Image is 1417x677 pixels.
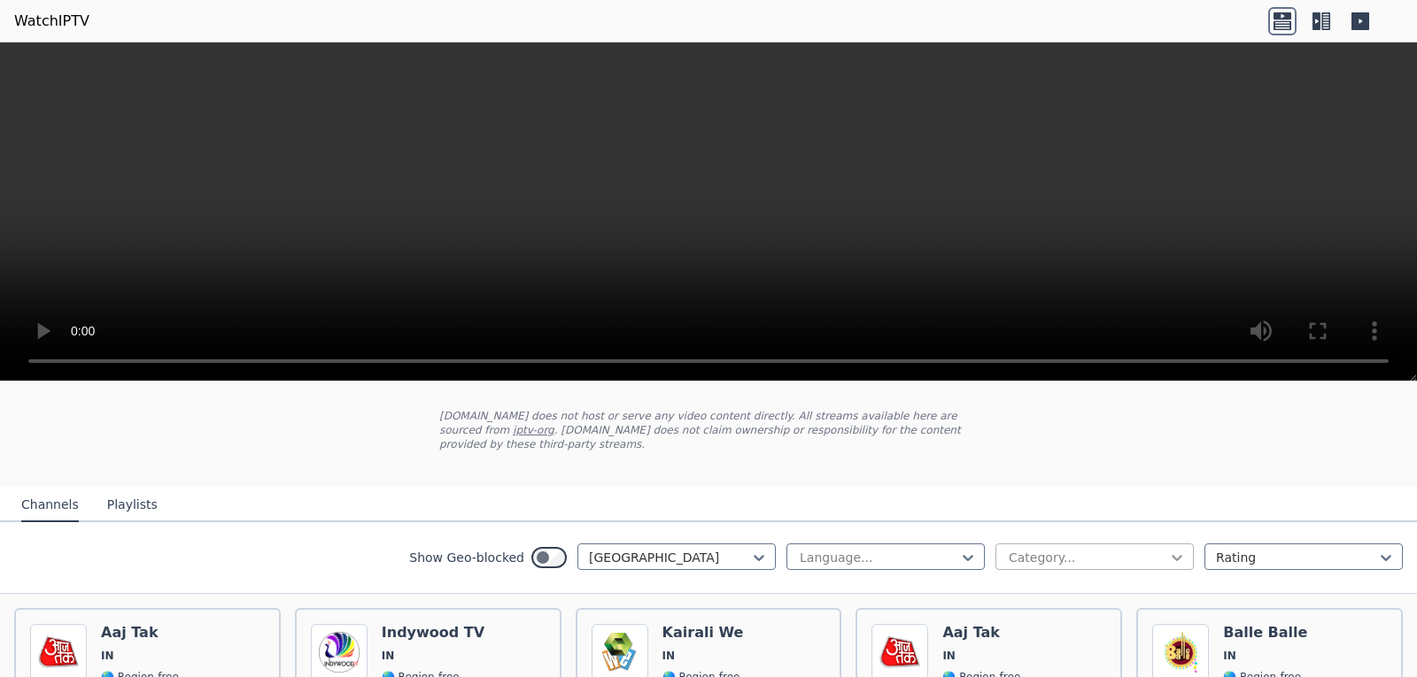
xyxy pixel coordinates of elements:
[101,624,179,642] h6: Aaj Tak
[14,11,89,32] a: WatchIPTV
[409,549,524,566] label: Show Geo-blocked
[21,489,79,522] button: Channels
[382,649,395,663] span: IN
[942,624,1020,642] h6: Aaj Tak
[439,409,978,451] p: [DOMAIN_NAME] does not host or serve any video content directly. All streams available here are s...
[942,649,956,663] span: IN
[662,624,744,642] h6: Kairali We
[382,624,484,642] h6: Indywood TV
[1223,649,1236,663] span: IN
[513,424,554,436] a: iptv-org
[101,649,114,663] span: IN
[1223,624,1307,642] h6: Balle Balle
[662,649,676,663] span: IN
[107,489,158,522] button: Playlists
